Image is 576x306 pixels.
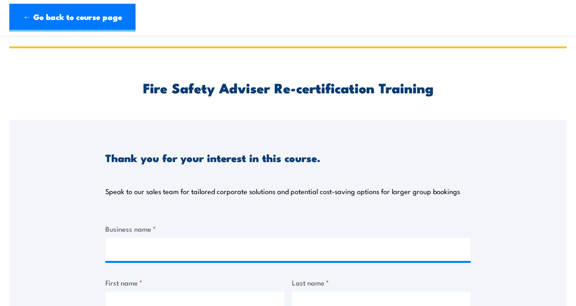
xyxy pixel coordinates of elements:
p: Speak to our sales team for tailored corporate solutions and potential cost-saving options for la... [105,187,460,196]
label: Last name [292,277,471,288]
h3: Thank you for your interest in this course. [105,152,320,163]
h2: Fire Safety Adviser Re-certification Training [105,81,471,93]
a: ← Go back to course page [9,4,136,32]
label: First name [105,277,285,288]
label: Business name [105,223,471,234]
